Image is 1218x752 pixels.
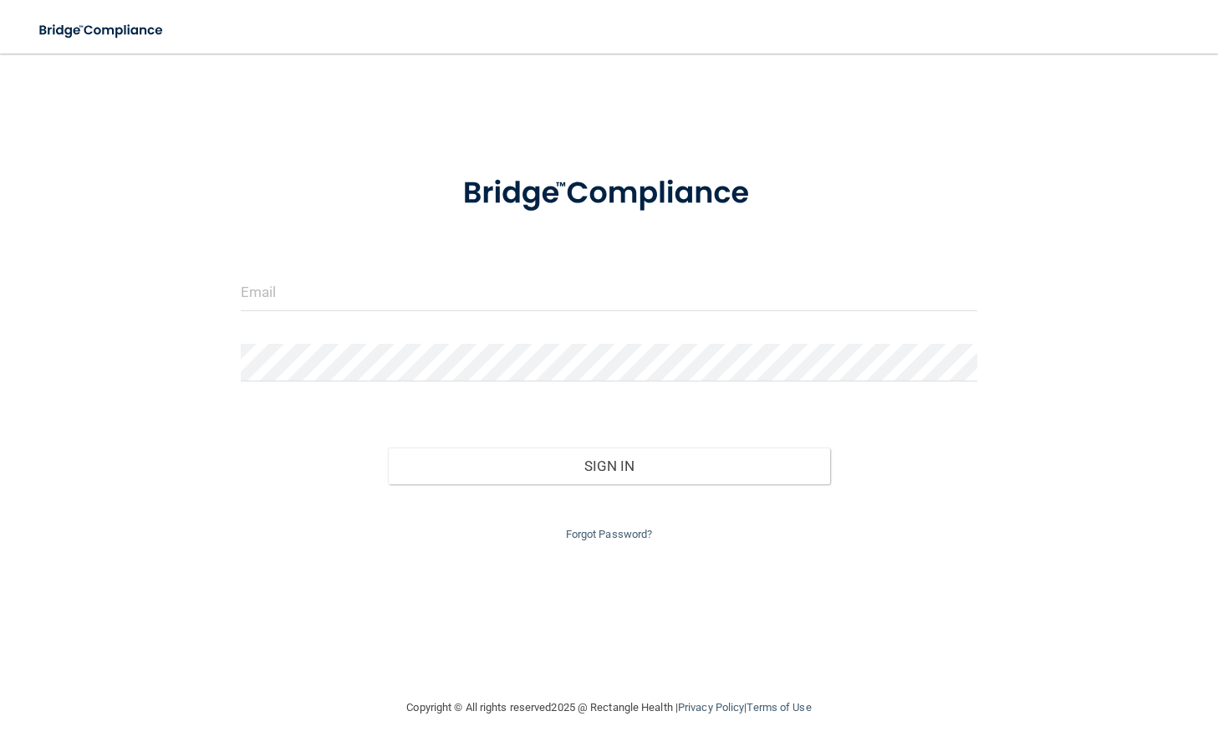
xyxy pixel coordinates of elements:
[678,701,744,714] a: Privacy Policy
[304,681,915,734] div: Copyright © All rights reserved 2025 @ Rectangle Health | |
[566,528,653,540] a: Forgot Password?
[25,13,179,48] img: bridge_compliance_login_screen.278c3ca4.svg
[241,274,977,311] input: Email
[388,448,830,484] button: Sign In
[747,701,811,714] a: Terms of Use
[431,154,787,233] img: bridge_compliance_login_screen.278c3ca4.svg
